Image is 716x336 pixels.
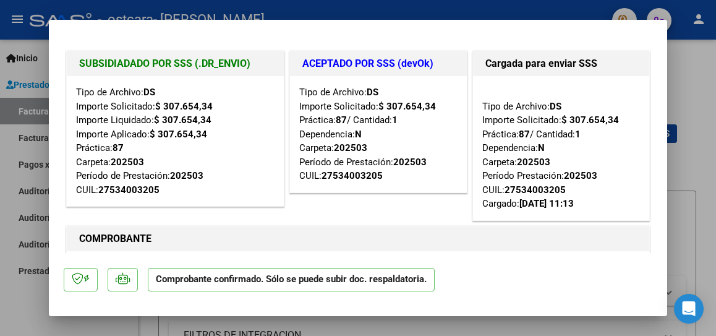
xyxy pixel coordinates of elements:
h1: SUBSIDIADADO POR SSS (.DR_ENVIO) [79,56,271,71]
strong: 202503 [111,157,144,168]
strong: 87 [336,114,347,126]
strong: 87 [519,129,530,140]
p: Comprobante confirmado. Sólo se puede subir doc. respaldatoria. [148,268,435,292]
strong: $ 307.654,34 [150,129,207,140]
strong: $ 307.654,34 [561,114,619,126]
strong: DS [367,87,378,98]
strong: $ 307.654,34 [378,101,436,112]
strong: N [355,129,362,140]
strong: $ 307.654,34 [155,101,213,112]
strong: 1 [392,114,398,126]
div: Open Intercom Messenger [674,294,704,324]
strong: DS [143,87,155,98]
div: 27534003205 [322,169,383,183]
strong: 202503 [334,142,367,153]
div: 27534003205 [505,183,566,197]
strong: 202503 [393,157,427,168]
div: Tipo de Archivo: Importe Solicitado: Práctica: / Cantidad: Dependencia: Carpeta: Período Prestaci... [482,85,640,211]
strong: 1 [575,129,581,140]
strong: [DATE] 11:13 [519,198,574,209]
strong: 202503 [170,170,203,181]
strong: 202503 [564,170,597,181]
strong: $ 307.654,34 [154,114,211,126]
strong: 87 [113,142,124,153]
strong: COMPROBANTE [79,233,151,244]
strong: 202503 [517,157,550,168]
div: Tipo de Archivo: Importe Solicitado: Práctica: / Cantidad: Dependencia: Carpeta: Período de Prest... [299,85,458,183]
h1: Cargada para enviar SSS [485,56,637,71]
strong: DS [550,101,561,112]
strong: N [538,142,545,153]
div: Tipo de Archivo: Importe Solicitado: Importe Liquidado: Importe Aplicado: Práctica: Carpeta: Perí... [76,85,275,197]
div: 27534003205 [98,183,160,197]
h1: ACEPTADO POR SSS (devOk) [302,56,454,71]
